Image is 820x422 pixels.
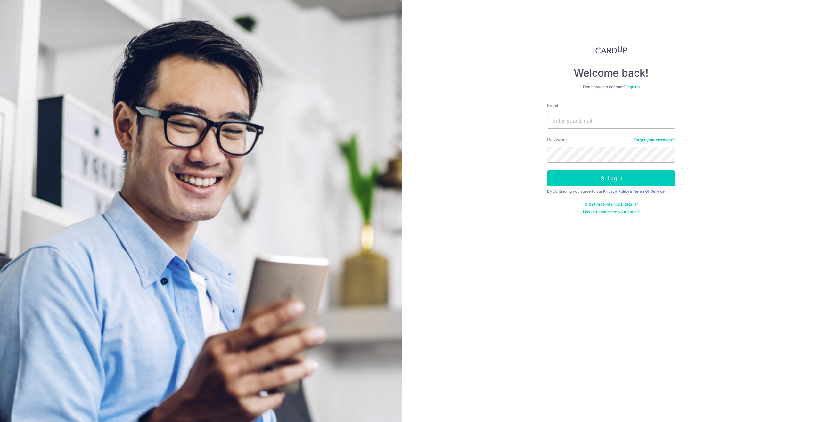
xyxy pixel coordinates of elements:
[585,202,638,207] a: Didn't receive unlock details?
[633,189,665,194] a: Terms Of Service
[603,189,629,194] a: Privacy Policy
[547,113,675,129] input: Enter your Email
[547,67,675,79] h4: Welcome back!
[595,46,627,54] img: CardUp Logo
[547,102,558,109] label: Email
[547,85,675,90] div: Don’t have an account?
[547,136,568,143] label: Password
[547,189,675,194] div: By continuing you agree to our &
[583,209,639,215] a: Haven't confirmed your email?
[547,170,675,186] button: Log in
[634,137,675,142] a: Forgot your password?
[626,85,640,89] a: Sign up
